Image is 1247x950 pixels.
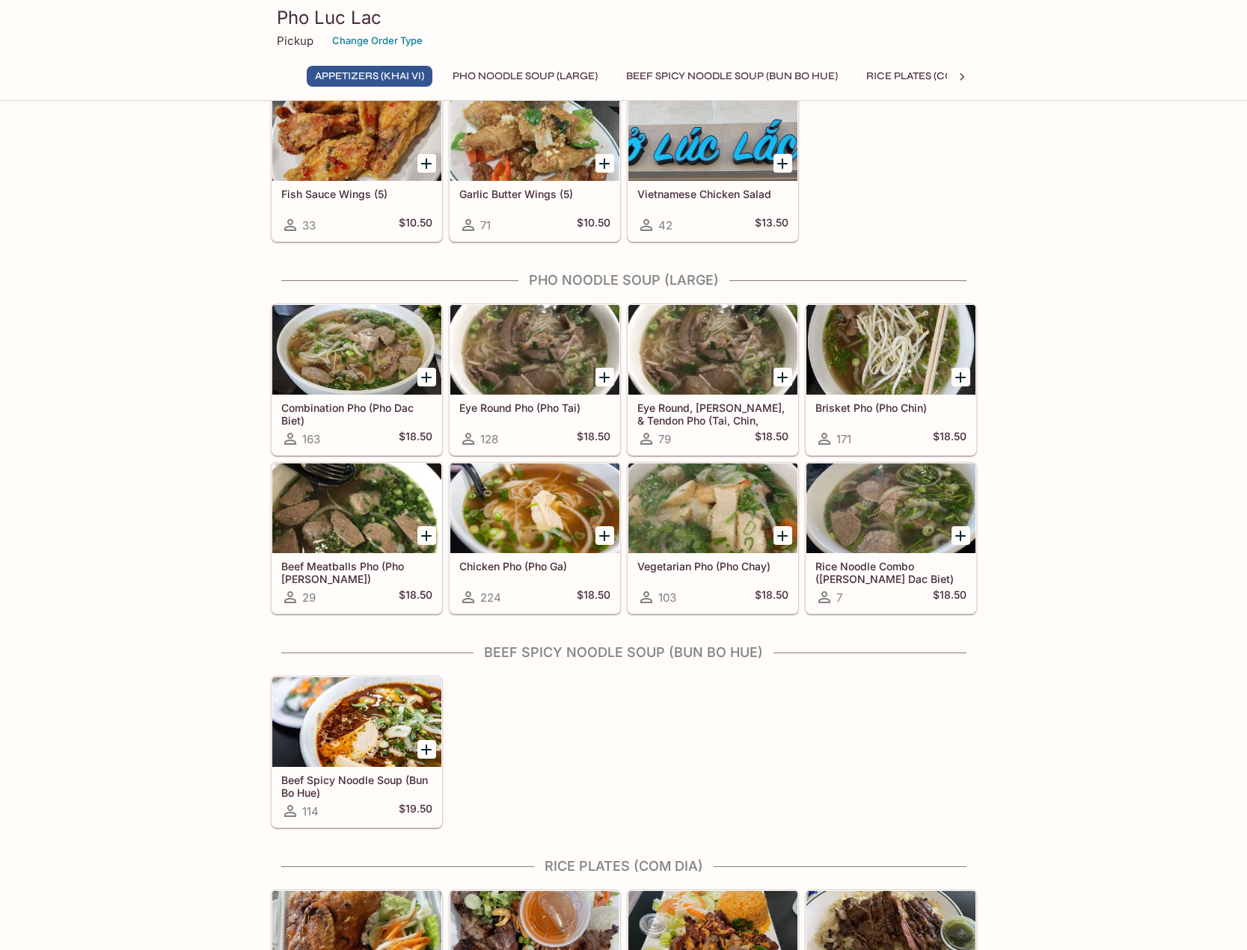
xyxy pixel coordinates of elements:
[628,463,798,614] a: Vegetarian Pho (Pho Chay)103$18.50
[952,526,970,545] button: Add Rice Noodle Combo (Hu Tieu Dac Biet)
[806,463,975,553] div: Rice Noodle Combo (Hu Tieu Dac Biet)
[417,526,436,545] button: Add Beef Meatballs Pho (Pho Bo Vien)
[836,590,842,605] span: 7
[417,740,436,759] button: Add Beef Spicy Noodle Soup (Bun Bo Hue)
[577,216,610,234] h5: $10.50
[399,588,432,606] h5: $18.50
[628,304,798,455] a: Eye Round, [PERSON_NAME], & Tendon Pho (Tai, Chin, [GEOGRAPHIC_DATA])79$18.50
[933,588,966,606] h5: $18.50
[271,644,977,661] h4: Beef Spicy Noodle Soup (Bun Bo Hue)
[628,90,798,241] a: Vietnamese Chicken Salad42$13.50
[271,272,977,289] h4: Pho Noodle Soup (Large)
[281,560,432,585] h5: Beef Meatballs Pho (Pho [PERSON_NAME])
[858,66,993,87] button: Rice Plates (Com Dia)
[399,216,432,234] h5: $10.50
[302,804,319,818] span: 114
[577,430,610,448] h5: $18.50
[595,526,614,545] button: Add Chicken Pho (Pho Ga)
[773,368,792,386] button: Add Eye Round, Brisket, & Tendon Pho (Tai, Chin, Gan)
[450,304,620,455] a: Eye Round Pho (Pho Tai)128$18.50
[480,432,498,446] span: 128
[399,430,432,448] h5: $18.50
[459,401,610,414] h5: Eye Round Pho (Pho Tai)
[595,368,614,386] button: Add Eye Round Pho (Pho Tai)
[806,305,975,395] div: Brisket Pho (Pho Chin)
[277,6,971,29] h3: Pho Luc Lac
[272,677,441,767] div: Beef Spicy Noodle Soup (Bun Bo Hue)
[325,29,429,52] button: Change Order Type
[658,218,672,232] span: 42
[815,401,966,414] h5: Brisket Pho (Pho Chin)
[281,188,432,200] h5: Fish Sauce Wings (5)
[272,304,442,455] a: Combination Pho (Pho Dac Biet)163$18.50
[595,154,614,173] button: Add Garlic Butter Wings (5)
[277,34,313,48] p: Pickup
[450,463,620,614] a: Chicken Pho (Pho Ga)224$18.50
[618,66,846,87] button: Beef Spicy Noodle Soup (Bun Bo Hue)
[272,305,441,395] div: Combination Pho (Pho Dac Biet)
[628,305,797,395] div: Eye Round, Brisket, & Tendon Pho (Tai, Chin, Gan)
[836,432,851,446] span: 171
[773,526,792,545] button: Add Vegetarian Pho (Pho Chay)
[459,560,610,573] h5: Chicken Pho (Pho Ga)
[302,590,316,605] span: 29
[755,588,788,606] h5: $18.50
[628,91,797,181] div: Vietnamese Chicken Salad
[450,463,619,553] div: Chicken Pho (Pho Ga)
[628,463,797,553] div: Vegetarian Pho (Pho Chay)
[281,401,432,426] h5: Combination Pho (Pho Dac Biet)
[450,90,620,241] a: Garlic Butter Wings (5)71$10.50
[459,188,610,200] h5: Garlic Butter Wings (5)
[577,588,610,606] h5: $18.50
[806,304,976,455] a: Brisket Pho (Pho Chin)171$18.50
[755,430,788,448] h5: $18.50
[417,154,436,173] button: Add Fish Sauce Wings (5)
[637,560,788,573] h5: Vegetarian Pho (Pho Chay)
[444,66,606,87] button: Pho Noodle Soup (Large)
[272,90,442,241] a: Fish Sauce Wings (5)33$10.50
[272,91,441,181] div: Fish Sauce Wings (5)
[450,91,619,181] div: Garlic Butter Wings (5)
[450,305,619,395] div: Eye Round Pho (Pho Tai)
[806,463,976,614] a: Rice Noodle Combo ([PERSON_NAME] Dac Biet)7$18.50
[755,216,788,234] h5: $13.50
[637,188,788,200] h5: Vietnamese Chicken Salad
[815,560,966,585] h5: Rice Noodle Combo ([PERSON_NAME] Dac Biet)
[658,432,671,446] span: 79
[281,774,432,798] h5: Beef Spicy Noodle Soup (Bun Bo Hue)
[272,676,442,827] a: Beef Spicy Noodle Soup (Bun Bo Hue)114$19.50
[272,463,441,553] div: Beef Meatballs Pho (Pho Bo Vien)
[417,368,436,386] button: Add Combination Pho (Pho Dac Biet)
[933,430,966,448] h5: $18.50
[272,463,442,614] a: Beef Meatballs Pho (Pho [PERSON_NAME])29$18.50
[302,218,316,232] span: 33
[952,368,970,386] button: Add Brisket Pho (Pho Chin)
[658,590,676,605] span: 103
[637,401,788,426] h5: Eye Round, [PERSON_NAME], & Tendon Pho (Tai, Chin, [GEOGRAPHIC_DATA])
[271,858,977,875] h4: Rice Plates (Com Dia)
[399,802,432,820] h5: $19.50
[773,154,792,173] button: Add Vietnamese Chicken Salad
[302,432,320,446] span: 163
[307,66,432,87] button: Appetizers (Khai Vi)
[480,590,501,605] span: 224
[480,218,491,232] span: 71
